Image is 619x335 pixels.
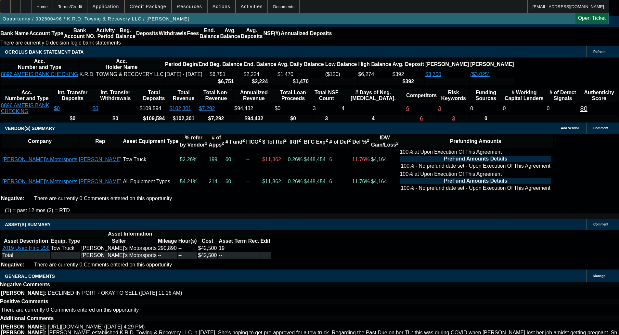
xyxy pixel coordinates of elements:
td: $0 [274,102,312,115]
td: Tow Truck [51,245,80,251]
b: Rep [95,138,105,144]
sup: 2 [205,141,207,146]
td: All Equipment Types [123,171,179,192]
td: $11,362 [262,149,287,170]
th: $0 [54,115,92,122]
td: -- [218,252,259,259]
td: $4,164 [371,171,399,192]
span: There are currently 0 Comments entered on this opportunity [1,307,139,313]
td: 199 [208,149,224,170]
th: Annualized Deposits [280,27,332,40]
span: Add Vendor [561,126,579,130]
sup: 2 [284,138,286,143]
a: [PERSON_NAME]'s Motorsports [2,179,78,184]
th: Avg. Deposit [392,58,424,71]
span: OCROLUS BANK STATEMENT DATA [5,49,84,55]
b: Negative: [1,262,24,267]
a: [PERSON_NAME] [79,179,122,184]
td: -- [178,252,197,259]
sup: 2 [396,141,398,146]
td: $6,751 [209,71,242,78]
td: 100% - No prefund date set - Upon Execution Of This Agreement [400,185,550,191]
th: Int. Transfer Deposits [54,89,92,102]
td: -- [158,252,177,259]
th: $2,224 [243,78,277,85]
sup: 2 [242,138,245,143]
b: Asset Information [108,231,152,237]
th: End. Balance [199,27,220,40]
span: ASSET(S) SUMMARY [5,222,51,227]
sup: 2 [299,138,301,143]
b: IDW Gain/Loss [371,135,399,148]
p: (1) = past 12 mos (2) = RTD [5,208,619,213]
a: 6 [420,116,423,121]
b: BFC Exp [304,139,328,145]
button: Credit Package [125,0,171,13]
a: 8896 AMERIS BANK CHECKING [1,103,49,114]
th: Risk Keywords [438,89,469,102]
td: [PERSON_NAME]'s Motorsports [81,252,157,259]
th: Beg. Balance [115,27,135,40]
td: $4,164 [371,149,399,170]
b: Company [28,138,52,144]
b: [PERSON_NAME]: [1,290,46,296]
th: Acc. Holder Name [79,58,164,71]
b: Mileage [158,238,177,244]
a: Open Ticket [575,13,608,24]
b: PreFund Amounts Details [444,156,507,161]
sup: 2 [259,138,261,143]
th: $109,594 [139,115,169,122]
a: 8896 AMERIS BANK CHECKING [1,71,78,77]
th: $0 [274,115,312,122]
span: Manage [593,274,605,278]
td: $42,500 [198,245,217,251]
td: 0.26% [288,171,303,192]
th: $6,751 [209,78,242,85]
td: 0.26% [288,149,303,170]
th: Activity Period [96,27,115,40]
td: $2,224 [243,71,277,78]
td: $42,500 [198,252,217,259]
td: [PERSON_NAME]'s Motorsports [81,245,157,251]
th: 4 [341,115,405,122]
th: Low Balance [325,58,357,71]
span: Resources [177,4,202,9]
td: 19 [218,245,259,251]
span: 0 [503,106,506,111]
td: 11.76% [352,149,370,170]
td: 52.26% [179,149,208,170]
td: 60 [225,171,245,192]
sup: 2 [222,141,224,146]
th: $392 [392,78,424,85]
span: Opportunity / 092500496 / K.R.D. Towing & Recovery LLC / [PERSON_NAME] [3,16,189,21]
div: Total [2,252,50,258]
th: Total Revenue [169,89,198,102]
td: $11,362 [262,171,287,192]
a: 3 [438,106,441,111]
td: $109,594 [139,102,169,115]
th: [PERSON_NAME] [425,58,469,71]
button: Activities [236,0,268,13]
sup: 2 [326,138,328,143]
th: [PERSON_NAME] [470,58,514,71]
td: 54.21% [179,171,208,192]
td: -- [246,149,262,170]
td: $392 [392,71,424,78]
th: Int. Transfer Withdrawals [92,89,139,102]
th: Period Begin/End [165,58,209,71]
b: # Fund [226,139,245,145]
b: Cost [202,238,213,244]
th: Edit [260,238,271,244]
th: Asset Term Recommendation [218,238,259,244]
td: $448,454 [303,149,328,170]
a: $0 [93,106,98,111]
th: $1,470 [277,78,324,85]
td: 60 [225,149,245,170]
td: $1,470 [277,71,324,78]
span: Comment [593,223,608,226]
a: $102,301 [170,106,191,111]
th: Competitors [406,89,437,102]
th: $94,432 [234,115,274,122]
button: Application [87,0,124,13]
b: $ Tot Ref [262,139,287,145]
